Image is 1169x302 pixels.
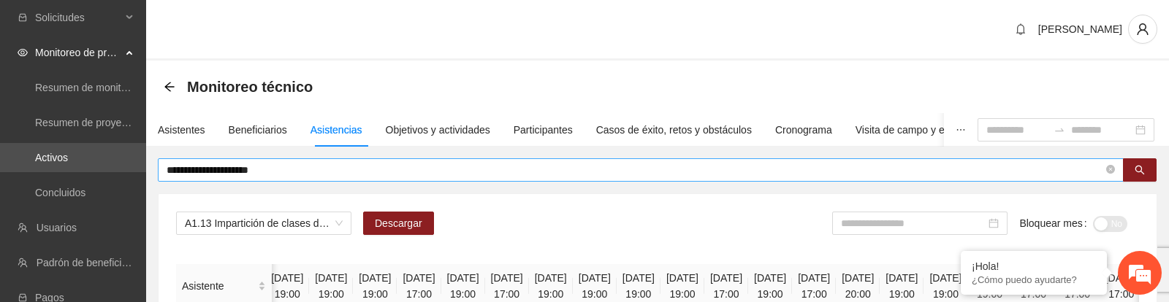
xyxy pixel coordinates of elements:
button: search [1123,158,1157,182]
a: Resumen de proyectos aprobados [35,117,191,128]
div: ¡Hola! [972,260,1096,272]
span: A1.13 Impartición de clases de futbol [185,212,343,234]
span: inbox [18,12,28,23]
div: Cronograma [775,122,832,138]
textarea: Escriba su mensaje y pulse “Intro” [7,193,278,244]
span: swap-right [1054,124,1065,136]
div: Minimizar ventana de chat en vivo [240,7,275,42]
span: ellipsis [956,125,966,135]
div: Beneficiarios [229,122,287,138]
span: bell [1010,23,1032,35]
span: to [1054,124,1065,136]
span: [PERSON_NAME] [1038,23,1122,35]
button: Descargar [363,212,434,235]
div: Participantes [514,122,573,138]
span: user [1129,23,1157,36]
div: Casos de éxito, retos y obstáculos [596,122,752,138]
span: close-circle [1106,165,1115,174]
span: Asistente [182,278,255,294]
span: Monitoreo técnico [187,75,313,98]
button: ellipsis [944,113,978,147]
div: Objetivos y actividades [386,122,490,138]
span: Monitoreo de proyectos [35,38,121,67]
span: eye [18,47,28,58]
a: Concluidos [35,187,85,198]
button: user [1128,15,1157,44]
button: bell [1009,18,1032,41]
label: Bloquear mes [1019,212,1092,235]
span: search [1135,165,1145,177]
div: Asistencias [311,122,362,138]
a: Activos [35,152,68,163]
span: Descargar [375,215,422,231]
span: close-circle [1106,163,1115,177]
a: Resumen de monitoreo [35,82,142,93]
div: Chatee con nosotros ahora [76,74,245,93]
span: Solicitudes [35,3,121,32]
div: Visita de campo y entregables [856,122,992,138]
a: Padrón de beneficiarios [37,257,144,268]
span: Estamos en línea. [85,92,202,239]
span: arrow-left [164,81,175,93]
span: No [1111,216,1122,232]
div: Back [164,81,175,93]
p: ¿Cómo puedo ayudarte? [972,274,1096,285]
button: Bloquear mes [1093,216,1127,232]
a: Usuarios [37,222,77,233]
div: Asistentes [158,122,205,138]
